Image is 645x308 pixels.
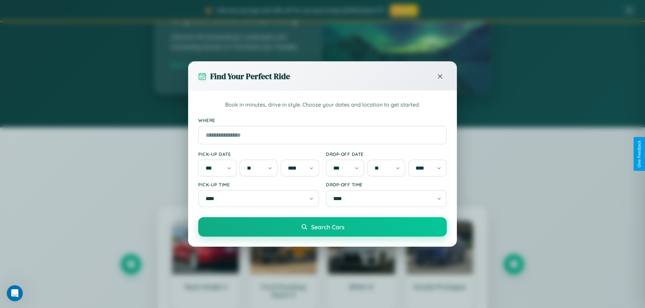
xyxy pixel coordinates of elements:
[198,101,447,109] p: Book in minutes, drive in style. Choose your dates and location to get started.
[198,182,319,187] label: Pick-up Time
[311,223,344,231] span: Search Cars
[326,151,447,157] label: Drop-off Date
[210,71,290,82] h3: Find Your Perfect Ride
[198,117,447,123] label: Where
[198,151,319,157] label: Pick-up Date
[326,182,447,187] label: Drop-off Time
[198,217,447,237] button: Search Cars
